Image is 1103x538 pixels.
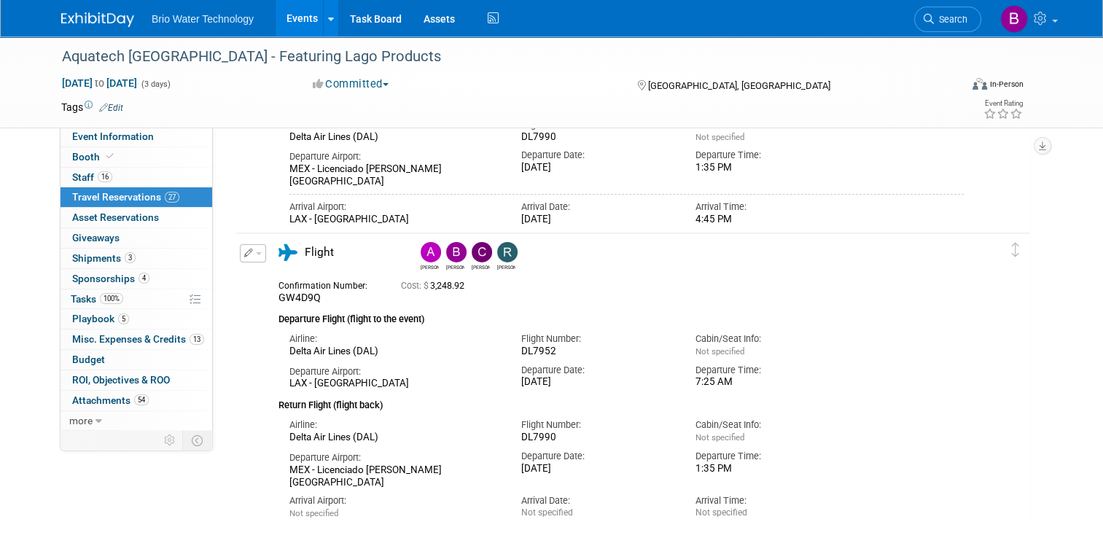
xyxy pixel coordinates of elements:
div: Cabin/Seat Info: [695,332,848,346]
div: Event Format [881,76,1024,98]
div: 4:45 PM [695,214,848,226]
a: Shipments3 [61,249,212,268]
div: Event Rating [983,100,1023,107]
a: more [61,411,212,431]
span: Travel Reservations [72,191,179,203]
div: Ryan McMillin [497,262,515,270]
span: [DATE] [DATE] [61,77,138,90]
span: Giveaways [72,232,120,243]
img: Brandye Gahagan [1000,5,1028,33]
a: Giveaways [61,228,212,248]
div: 7:25 AM [695,376,848,389]
a: Booth [61,147,212,167]
td: Toggle Event Tabs [183,431,213,450]
div: Delta Air Lines (DAL) [289,346,499,358]
a: Budget [61,350,212,370]
div: Ryan McMillin [494,242,519,270]
div: Delta Air Lines (DAL) [289,131,499,144]
i: Booth reservation complete [106,152,114,160]
div: Aquatech [GEOGRAPHIC_DATA] - Featuring Lago Products [57,44,942,70]
span: Playbook [72,313,129,324]
div: [DATE] [521,214,674,226]
span: Not specified [695,432,744,443]
a: Search [914,7,981,32]
div: Arrival Airport: [289,200,499,214]
span: 3 [125,252,136,263]
span: Staff [72,171,112,183]
div: Cabin/Seat Info: [695,418,848,432]
div: Departure Flight (flight to the event) [278,305,964,327]
div: Departure Time: [695,149,848,162]
img: Brandye Gahagan [446,242,467,262]
div: Brandye Gahagan [443,242,468,270]
a: Staff16 [61,168,212,187]
span: 4 [139,273,149,284]
span: 13 [190,334,204,345]
div: Flight Number: [521,418,674,432]
div: Departure Time: [695,364,848,377]
a: Attachments54 [61,391,212,410]
span: 5 [118,313,129,324]
img: Ryan McMillin [497,242,518,262]
span: Sponsorships [72,273,149,284]
div: Angela Moyano [421,262,439,270]
span: more [69,415,93,426]
div: DL7952 [521,346,674,358]
i: Flight [278,244,297,261]
div: Departure Date: [521,364,674,377]
img: Format-Inperson.png [973,78,987,90]
div: [DATE] [521,376,674,389]
span: Budget [72,354,105,365]
div: Arrival Date: [521,494,674,507]
span: to [93,77,106,89]
div: Cynthia Mendoza [472,262,490,270]
span: Brio Water Technology [152,13,254,25]
div: LAX - [GEOGRAPHIC_DATA] [289,214,499,226]
div: Departure Airport: [289,150,499,163]
span: 54 [134,394,149,405]
div: 1:35 PM [695,162,848,174]
a: ROI, Objectives & ROO [61,370,212,390]
span: ROI, Objectives & ROO [72,374,170,386]
div: [DATE] [521,463,674,475]
div: MEX - Licenciado [PERSON_NAME][GEOGRAPHIC_DATA] [289,163,499,188]
div: Arrival Date: [521,200,674,214]
a: Sponsorships4 [61,269,212,289]
td: Tags [61,100,123,114]
span: 16 [98,171,112,182]
div: [DATE] [521,162,674,174]
div: Arrival Airport: [289,494,499,507]
div: Arrival Time: [695,200,848,214]
span: 100% [100,293,123,304]
a: Misc. Expenses & Credits13 [61,330,212,349]
span: [GEOGRAPHIC_DATA], [GEOGRAPHIC_DATA] [648,80,830,91]
a: Asset Reservations [61,208,212,227]
div: In-Person [989,79,1024,90]
div: Return Flight (flight back) [278,390,964,413]
span: Attachments [72,394,149,406]
span: Tasks [71,293,123,305]
span: Not specified [695,132,744,142]
a: Event Information [61,127,212,147]
div: Airline: [289,418,499,432]
span: GW4D9Q [278,292,321,303]
div: DL7990 [521,432,674,444]
span: Not specified [695,346,744,356]
div: DL7990 [521,131,674,144]
a: Edit [99,103,123,113]
div: Departure Airport: [289,365,499,378]
a: Travel Reservations27 [61,187,212,207]
span: 27 [165,192,179,203]
div: Confirmation Number: [278,276,379,292]
span: Event Information [72,130,154,142]
span: Flight [305,246,334,259]
div: Cynthia Mendoza [468,242,494,270]
div: Airline: [289,332,499,346]
div: 1:35 PM [695,463,848,475]
div: Not specified [695,507,848,518]
div: Not specified [521,507,674,518]
div: Departure Time: [695,450,848,463]
span: Cost: $ [401,281,430,291]
div: Angela Moyano [417,242,443,270]
a: Tasks100% [61,289,212,309]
